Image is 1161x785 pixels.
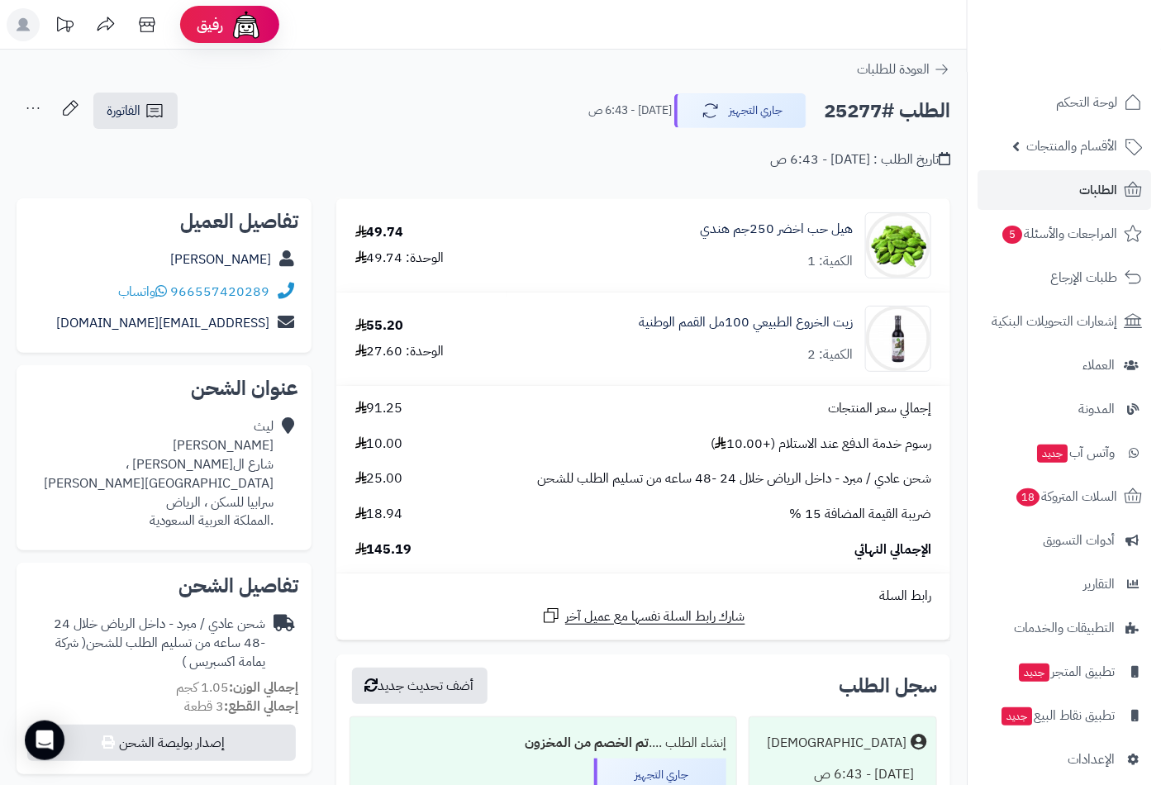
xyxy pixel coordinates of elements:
span: إشعارات التحويلات البنكية [992,310,1117,333]
a: تطبيق نقاط البيعجديد [978,696,1151,735]
span: إجمالي سعر المنتجات [828,399,931,418]
a: واتساب [118,282,167,302]
a: العملاء [978,345,1151,385]
div: تاريخ الطلب : [DATE] - 6:43 ص [770,150,950,169]
span: 25.00 [355,469,403,488]
a: التطبيقات والخدمات [978,608,1151,648]
h3: سجل الطلب [839,676,937,696]
span: رسوم خدمة الدفع عند الاستلام (+10.00 ) [711,435,931,454]
h2: تفاصيل العميل [30,212,298,231]
div: الوحدة: 27.60 [355,342,445,361]
span: شحن عادي / مبرد - داخل الرياض خلال 24 -48 ساعه من تسليم الطلب للشحن [537,469,931,488]
a: زيت الخروع الطبيعي 100مل القمم الوطنية [639,313,853,332]
span: لوحة التحكم [1056,91,1117,114]
span: تطبيق نقاط البيع [1000,704,1115,727]
small: 3 قطعة [184,697,298,716]
span: العودة للطلبات [857,59,930,79]
span: الأقسام والمنتجات [1026,135,1117,158]
div: [DEMOGRAPHIC_DATA] [767,734,906,753]
span: رفيق [197,15,223,35]
small: 1.05 كجم [176,678,298,697]
a: طلبات الإرجاع [978,258,1151,297]
button: أضف تحديث جديد [352,668,488,704]
a: الفاتورة [93,93,178,129]
h2: الطلب #25277 [824,94,950,128]
div: إنشاء الطلب .... [360,727,726,759]
span: العملاء [1082,354,1115,377]
span: جديد [1019,664,1049,682]
a: 966557420289 [170,282,269,302]
span: 18.94 [355,505,403,524]
img: 1736642023-6281000897157-90x90.jpg [866,306,930,372]
span: الإعدادات [1068,748,1115,771]
span: 5 [1002,226,1023,245]
a: شارك رابط السلة نفسها مع عميل آخر [541,606,745,626]
a: تطبيق المتجرجديد [978,652,1151,692]
span: 10.00 [355,435,403,454]
h2: تفاصيل الشحن [30,576,298,596]
div: 55.20 [355,316,404,335]
span: أدوات التسويق [1043,529,1115,552]
button: إصدار بوليصة الشحن [27,725,296,761]
span: السلات المتروكة [1015,485,1117,508]
a: وآتس آبجديد [978,433,1151,473]
span: ( شركة يمامة اكسبريس ) [55,633,265,672]
a: المراجعات والأسئلة5 [978,214,1151,254]
span: وآتس آب [1035,441,1115,464]
div: ليث [PERSON_NAME] شارع ال[PERSON_NAME] ، [GEOGRAPHIC_DATA][PERSON_NAME] سرابيا للسكن ، الرياض .ال... [30,417,274,530]
span: الإجمالي النهائي [854,540,931,559]
span: الطلبات [1079,178,1117,202]
a: لوحة التحكم [978,83,1151,122]
div: الكمية: 2 [807,345,853,364]
button: جاري التجهيز [674,93,807,128]
a: أدوات التسويق [978,521,1151,560]
a: العودة للطلبات [857,59,950,79]
a: هيل حب اخضر 250جم هندي [700,220,853,239]
span: التقارير [1083,573,1115,596]
small: [DATE] - 6:43 ص [588,102,672,119]
span: شارك رابط السلة نفسها مع عميل آخر [565,607,745,626]
b: تم الخصم من المخزون [525,733,649,753]
a: الطلبات [978,170,1151,210]
span: ضريبة القيمة المضافة 15 % [789,505,931,524]
span: المدونة [1078,397,1115,421]
div: Open Intercom Messenger [25,721,64,760]
span: جديد [1037,445,1068,463]
strong: إجمالي الوزن: [229,678,298,697]
a: [PERSON_NAME] [170,250,271,269]
div: 49.74 [355,223,404,242]
span: 91.25 [355,399,403,418]
a: الإعدادات [978,740,1151,779]
span: طلبات الإرجاع [1050,266,1117,289]
span: 145.19 [355,540,412,559]
img: 1641589131-87-90x90.jpg [866,212,930,278]
div: الكمية: 1 [807,252,853,271]
span: المراجعات والأسئلة [1001,222,1117,245]
span: تطبيق المتجر [1017,660,1115,683]
a: التقارير [978,564,1151,604]
a: تحديثات المنصة [44,8,85,45]
strong: إجمالي القطع: [224,697,298,716]
a: المدونة [978,389,1151,429]
div: رابط السلة [343,587,944,606]
img: ai-face.png [230,8,263,41]
div: شحن عادي / مبرد - داخل الرياض خلال 24 -48 ساعه من تسليم الطلب للشحن [30,615,265,672]
a: إشعارات التحويلات البنكية [978,302,1151,341]
span: جديد [1002,707,1032,726]
h2: عنوان الشحن [30,378,298,398]
img: logo-2.png [1049,37,1145,72]
div: الوحدة: 49.74 [355,249,445,268]
a: السلات المتروكة18 [978,477,1151,516]
span: الفاتورة [107,101,140,121]
span: 18 [1016,488,1040,507]
a: [EMAIL_ADDRESS][DOMAIN_NAME] [56,313,269,333]
span: التطبيقات والخدمات [1014,616,1115,640]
